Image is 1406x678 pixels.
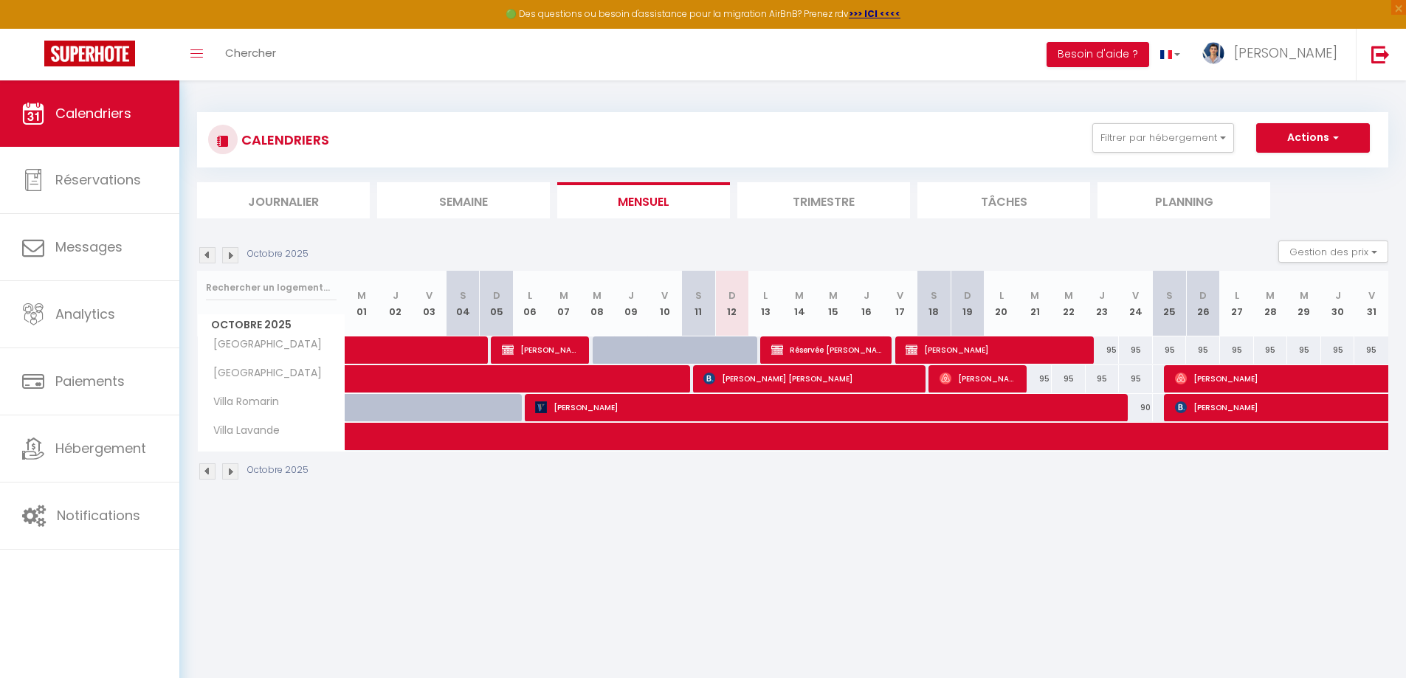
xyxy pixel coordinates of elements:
[931,288,937,302] abbr: S
[1321,271,1355,336] th: 30
[1047,42,1149,67] button: Besoin d'aide ?
[917,182,1090,218] li: Tâches
[393,288,399,302] abbr: J
[55,439,146,457] span: Hébergement
[715,271,749,336] th: 12
[1278,241,1388,263] button: Gestion des prix
[200,423,283,439] span: Villa Lavande
[864,288,869,302] abbr: J
[198,314,345,336] span: Octobre 2025
[513,271,547,336] th: 06
[897,288,903,302] abbr: V
[460,288,466,302] abbr: S
[1153,336,1187,364] div: 95
[906,336,1086,364] span: [PERSON_NAME]
[502,336,581,364] span: [PERSON_NAME]
[782,271,816,336] th: 14
[628,288,634,302] abbr: J
[917,271,951,336] th: 18
[1234,44,1337,62] span: [PERSON_NAME]
[999,288,1004,302] abbr: L
[1220,271,1254,336] th: 27
[247,463,309,477] p: Octobre 2025
[1064,288,1073,302] abbr: M
[1119,365,1153,392] div: 95
[763,288,768,302] abbr: L
[1220,336,1254,364] div: 95
[357,288,366,302] abbr: M
[413,271,447,336] th: 03
[1132,288,1139,302] abbr: V
[480,271,514,336] th: 05
[849,7,900,20] a: >>> ICI <<<<
[661,288,668,302] abbr: V
[1354,271,1388,336] th: 31
[559,288,568,302] abbr: M
[648,271,682,336] th: 10
[57,506,140,525] span: Notifications
[1119,271,1153,336] th: 24
[55,104,131,122] span: Calendriers
[55,238,123,256] span: Messages
[985,271,1019,336] th: 20
[547,271,581,336] th: 07
[1186,336,1220,364] div: 95
[829,288,838,302] abbr: M
[200,365,325,381] span: [GEOGRAPHIC_DATA]
[1018,365,1052,392] div: 95
[1287,271,1321,336] th: 29
[200,336,325,353] span: [GEOGRAPHIC_DATA]
[749,271,783,336] th: 13
[1235,288,1239,302] abbr: L
[771,336,884,364] span: Réservée [PERSON_NAME]
[695,288,702,302] abbr: S
[703,364,918,392] span: [PERSON_NAME] [PERSON_NAME]
[1202,42,1224,64] img: ...
[1335,288,1341,302] abbr: J
[1266,288,1275,302] abbr: M
[1052,271,1086,336] th: 22
[1052,365,1086,392] div: 95
[446,271,480,336] th: 04
[214,29,287,80] a: Chercher
[1300,288,1309,302] abbr: M
[426,288,433,302] abbr: V
[55,170,141,189] span: Réservations
[197,182,370,218] li: Journalier
[1368,288,1375,302] abbr: V
[1086,336,1120,364] div: 95
[1254,336,1288,364] div: 95
[55,305,115,323] span: Analytics
[1018,271,1052,336] th: 21
[528,288,532,302] abbr: L
[493,288,500,302] abbr: D
[816,271,850,336] th: 15
[728,288,736,302] abbr: D
[44,41,135,66] img: Super Booking
[200,394,283,410] span: Villa Romarin
[1099,288,1105,302] abbr: J
[1119,336,1153,364] div: 95
[379,271,413,336] th: 02
[238,123,329,156] h3: CALENDRIERS
[593,288,602,302] abbr: M
[1321,336,1355,364] div: 95
[951,271,985,336] th: 19
[247,247,309,261] p: Octobre 2025
[883,271,917,336] th: 17
[1186,271,1220,336] th: 26
[1354,336,1388,364] div: 95
[1086,365,1120,392] div: 95
[795,288,804,302] abbr: M
[964,288,971,302] abbr: D
[206,274,337,301] input: Rechercher un logement...
[1254,271,1288,336] th: 28
[1199,288,1207,302] abbr: D
[737,182,910,218] li: Trimestre
[55,372,125,390] span: Paiements
[1086,271,1120,336] th: 23
[377,182,550,218] li: Semaine
[535,393,1123,421] span: [PERSON_NAME]
[850,271,883,336] th: 16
